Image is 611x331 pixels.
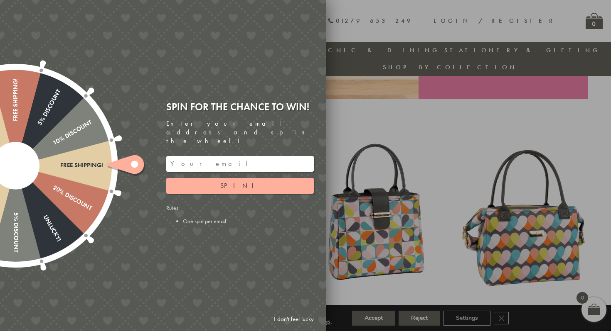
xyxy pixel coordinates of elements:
div: 5% Discount [12,165,19,253]
div: 10% Discount [14,119,93,169]
div: Free shipping! [12,78,19,165]
div: Spin for the chance to win! [166,100,314,113]
div: Unlucky! [12,164,62,243]
span: Spin! [220,181,260,190]
button: Spin! [166,178,314,194]
div: Free shipping! [16,162,103,169]
a: I don't feel lucky [270,312,318,327]
div: Rules: [166,204,314,225]
div: 20% Discount [14,163,93,212]
input: Your email [166,156,314,172]
div: 5% Discount [12,88,62,167]
div: Enter your email address and spin the wheel! [166,119,314,145]
li: One spin per email [183,217,314,225]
